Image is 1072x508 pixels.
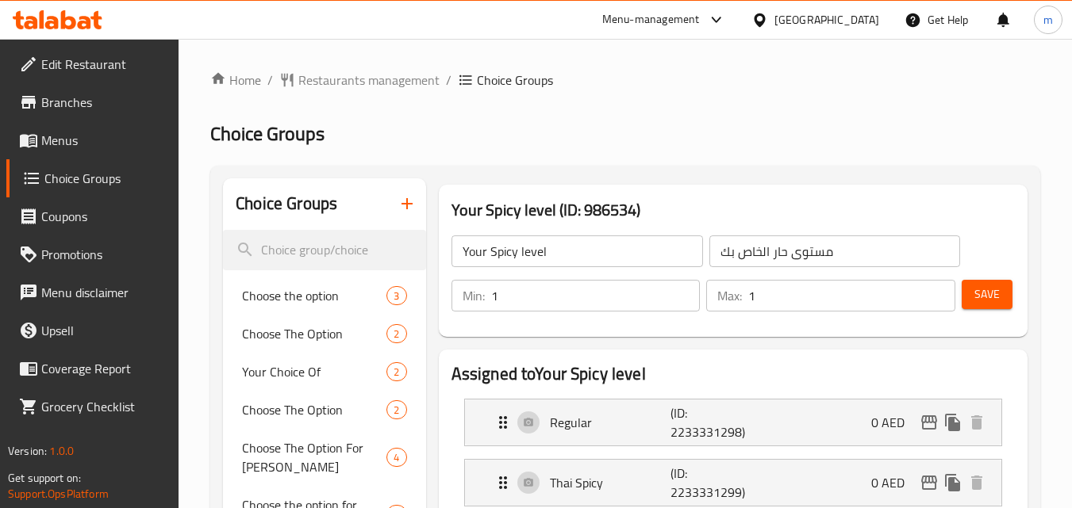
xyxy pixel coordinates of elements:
h2: Assigned to Your Spicy level [451,362,1015,386]
div: Choices [386,400,406,419]
button: duplicate [941,411,965,434]
div: Choices [386,362,406,381]
span: Choose The Option [242,324,386,343]
span: 2 [387,327,405,342]
a: Support.OpsPlatform [8,483,109,504]
span: Restaurants management [298,71,440,90]
span: Choose The Option [242,400,386,419]
span: Choose the option [242,286,386,305]
span: Choose The Option For [PERSON_NAME] [242,438,386,476]
span: 4 [387,450,405,465]
div: Choices [386,324,406,343]
div: Expand [465,399,1001,445]
button: Save [962,280,1012,309]
div: Expand [465,460,1001,506]
span: Branches [41,93,167,112]
div: Choices [386,286,406,305]
div: Choose The Option For [PERSON_NAME]4 [223,429,425,486]
span: 2 [387,403,405,418]
span: 1.0.0 [49,441,74,461]
span: Grocery Checklist [41,397,167,416]
li: / [446,71,451,90]
div: Menu-management [602,10,700,29]
span: Upsell [41,321,167,340]
a: Grocery Checklist [6,388,179,426]
button: delete [965,411,989,434]
a: Branches [6,83,179,121]
span: Coupons [41,207,167,226]
span: Menus [41,131,167,150]
span: Get support on: [8,468,81,488]
span: m [1043,11,1053,29]
div: Choose The Option2 [223,391,425,429]
span: Coverage Report [41,359,167,378]
button: edit [917,471,941,495]
span: Choice Groups [44,169,167,188]
div: [GEOGRAPHIC_DATA] [774,11,879,29]
span: Choice Groups [210,116,325,151]
li: Expand [451,392,1015,453]
span: Promotions [41,245,167,264]
p: (ID: 2233331299) [670,464,751,502]
nav: breadcrumb [210,71,1040,90]
a: Coverage Report [6,349,179,388]
p: Max: [717,286,742,305]
input: search [223,230,425,270]
span: Menu disclaimer [41,283,167,302]
p: 0 AED [871,413,917,432]
p: Min: [463,286,485,305]
a: Coupons [6,197,179,235]
span: Edit Restaurant [41,55,167,74]
a: Menu disclaimer [6,273,179,311]
h2: Choice Groups [236,192,337,216]
a: Promotions [6,235,179,273]
div: Choices [386,448,406,467]
a: Edit Restaurant [6,45,179,83]
a: Restaurants management [279,71,440,90]
span: Save [974,285,1000,304]
div: Choose The Option2 [223,315,425,353]
span: Choice Groups [477,71,553,90]
p: 0 AED [871,473,917,492]
div: Choose the option3 [223,277,425,315]
h3: Your Spicy level (ID: 986534) [451,197,1015,223]
p: Thai Spicy [550,473,671,492]
a: Choice Groups [6,159,179,197]
a: Menus [6,121,179,159]
button: edit [917,411,941,434]
span: Your Choice Of [242,362,386,381]
a: Upsell [6,311,179,349]
p: (ID: 2233331298) [670,403,751,441]
p: Regular [550,413,671,432]
a: Home [210,71,261,90]
button: duplicate [941,471,965,495]
div: Your Choice Of2 [223,353,425,391]
span: 2 [387,365,405,380]
span: Version: [8,441,47,461]
li: / [267,71,273,90]
span: 3 [387,288,405,304]
button: delete [965,471,989,495]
